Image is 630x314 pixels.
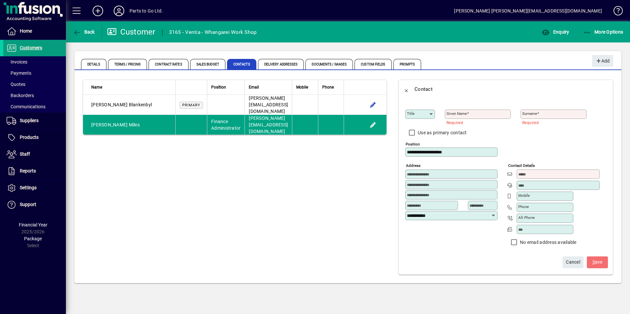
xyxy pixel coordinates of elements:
mat-label: Given name [446,111,467,116]
span: Reports [20,168,36,173]
mat-label: Mobile [518,193,530,198]
span: Position [211,84,226,91]
button: Add [87,5,108,17]
span: Products [20,135,39,140]
a: Settings [3,180,66,196]
span: Payments [7,70,31,76]
span: Quotes [7,82,25,87]
div: Phone [322,84,340,91]
span: Home [20,28,32,34]
span: Support [20,202,36,207]
mat-error: Required [522,119,581,126]
div: Position [211,84,241,91]
mat-label: Phone [518,204,529,209]
div: Mobile [296,84,314,91]
a: Reports [3,163,66,179]
span: [PERSON_NAME] [91,122,128,127]
a: Home [3,23,66,39]
span: S [592,259,595,265]
span: Financial Year [19,222,47,227]
span: [PERSON_NAME][EMAIL_ADDRESS][DOMAIN_NAME] [249,116,288,134]
span: Delivery Addresses [258,59,304,69]
span: [PERSON_NAME] [91,102,128,107]
span: Communications [7,104,45,109]
mat-label: Alt Phone [518,215,535,220]
button: Enquiry [540,26,571,38]
a: Products [3,129,66,146]
a: Quotes [3,79,66,90]
mat-error: Required [446,119,505,126]
span: Back [73,29,95,35]
span: Blankenbyl [129,102,152,107]
a: Backorders [3,90,66,101]
span: Prompts [393,59,421,69]
button: Profile [108,5,129,17]
label: Use as primary contact [416,129,467,136]
a: Communications [3,101,66,112]
span: Sales Budget [190,59,225,69]
mat-label: Position [406,142,420,146]
a: Invoices [3,56,66,67]
span: Mobile [296,84,308,91]
span: Documents / Images [305,59,353,69]
button: More Options [582,26,625,38]
a: Support [3,196,66,213]
div: Email [249,84,288,91]
span: Contract Rates [149,59,188,69]
span: Cancel [566,257,580,268]
div: 3165 - Ventia - Whangarei Work Shop [169,27,257,38]
span: Staff [20,151,30,157]
a: Staff [3,146,66,163]
button: Cancel [562,256,584,268]
button: Save [587,256,608,268]
span: Phone [322,84,334,91]
span: Miles [129,122,140,127]
span: Enquiry [542,29,569,35]
a: Payments [3,67,66,79]
button: Back [399,81,415,97]
div: Parts to Go Ltd. [129,6,163,16]
span: Backorders [7,93,34,98]
span: ave [592,257,603,268]
div: Name [91,84,171,91]
span: Customers [20,45,42,50]
button: Back [71,26,97,38]
app-page-header-button: Back [66,26,102,38]
a: Suppliers [3,113,66,129]
div: Contact [415,84,433,94]
span: Name [91,84,102,91]
span: [PERSON_NAME][EMAIL_ADDRESS][DOMAIN_NAME] [249,95,288,114]
div: Customer [107,27,156,37]
span: Add [595,56,610,66]
mat-label: Title [407,111,415,116]
a: Knowledge Base [609,1,622,23]
span: Primary [182,103,200,107]
span: Package [24,236,42,241]
div: [PERSON_NAME] [PERSON_NAME][EMAIL_ADDRESS][DOMAIN_NAME] [454,6,602,16]
span: Settings [20,185,37,190]
label: No email address available [519,239,577,246]
span: More Options [583,29,623,35]
span: Terms / Pricing [108,59,147,69]
td: Finance Administrator [207,115,244,135]
span: Invoices [7,59,27,65]
span: Suppliers [20,118,39,123]
span: Details [81,59,106,69]
span: Email [249,84,259,91]
span: Custom Fields [355,59,391,69]
mat-label: Surname [522,111,537,116]
span: Contacts [227,59,256,69]
button: Add [592,55,613,67]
